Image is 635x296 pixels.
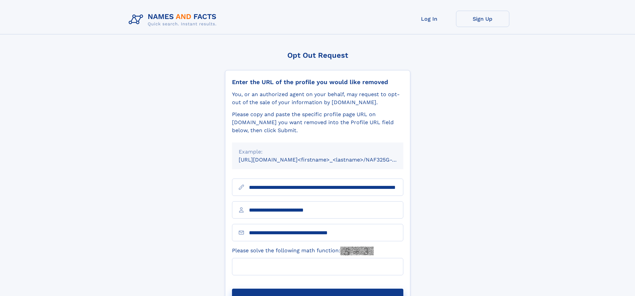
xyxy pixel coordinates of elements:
div: Enter the URL of the profile you would like removed [232,78,403,86]
div: Example: [239,148,397,156]
img: Logo Names and Facts [126,11,222,29]
a: Log In [403,11,456,27]
div: You, or an authorized agent on your behalf, may request to opt-out of the sale of your informatio... [232,90,403,106]
a: Sign Up [456,11,509,27]
div: Please copy and paste the specific profile page URL on [DOMAIN_NAME] you want removed into the Pr... [232,110,403,134]
div: Opt Out Request [225,51,410,59]
label: Please solve the following math function: [232,247,374,255]
small: [URL][DOMAIN_NAME]<firstname>_<lastname>/NAF325G-xxxxxxxx [239,157,416,163]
